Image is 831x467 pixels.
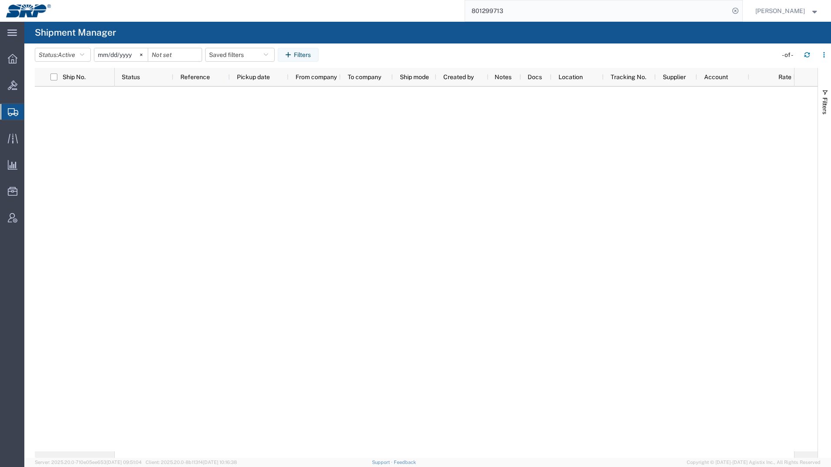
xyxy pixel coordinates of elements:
[58,51,75,58] span: Active
[180,73,210,80] span: Reference
[296,73,337,80] span: From company
[94,48,148,61] input: Not set
[687,459,821,466] span: Copyright © [DATE]-[DATE] Agistix Inc., All Rights Reserved
[146,460,237,465] span: Client: 2025.20.0-8b113f4
[443,73,474,80] span: Created by
[756,73,791,80] span: Rate
[611,73,646,80] span: Tracking No.
[528,73,542,80] span: Docs
[35,48,91,62] button: Status:Active
[704,73,728,80] span: Account
[122,73,140,80] span: Status
[495,73,512,80] span: Notes
[35,460,142,465] span: Server: 2025.20.0-710e05ee653
[63,73,86,80] span: Ship No.
[821,97,828,114] span: Filters
[348,73,381,80] span: To company
[558,73,583,80] span: Location
[663,73,686,80] span: Supplier
[148,48,202,61] input: Not set
[278,48,319,62] button: Filters
[203,460,237,465] span: [DATE] 10:16:38
[400,73,429,80] span: Ship mode
[755,6,805,16] span: Ed Simmons
[6,4,51,17] img: logo
[755,6,819,16] button: [PERSON_NAME]
[237,73,270,80] span: Pickup date
[782,50,797,60] div: - of -
[205,48,275,62] button: Saved filters
[35,22,116,43] h4: Shipment Manager
[465,0,729,21] input: Search for shipment number, reference number
[106,460,142,465] span: [DATE] 09:51:04
[394,460,416,465] a: Feedback
[372,460,394,465] a: Support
